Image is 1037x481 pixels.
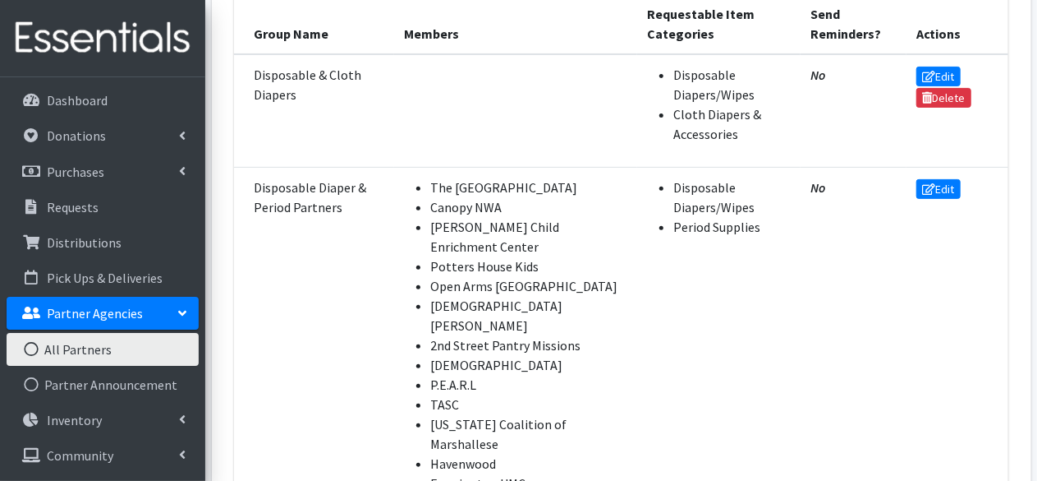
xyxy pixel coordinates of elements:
li: [DEMOGRAPHIC_DATA][PERSON_NAME] [430,296,627,335]
li: Disposable Diapers/Wipes [673,65,791,104]
a: Donations [7,119,199,152]
li: P.E.A.R.L [430,375,627,395]
a: Dashboard [7,84,199,117]
li: Havenwood [430,454,627,474]
li: Cloth Diapers & Accessories [673,104,791,144]
li: The [GEOGRAPHIC_DATA] [430,178,627,197]
a: Inventory [7,404,199,437]
a: Community [7,439,199,472]
li: TASC [430,395,627,414]
li: Canopy NWA [430,197,627,217]
li: [DEMOGRAPHIC_DATA] [430,355,627,375]
span: No [810,67,825,83]
p: Requests [47,199,99,215]
li: Potters House Kids [430,257,627,276]
a: Distributions [7,226,199,259]
p: Pick Ups & Deliveries [47,270,163,286]
a: Requests [7,191,199,224]
p: Partner Agencies [47,305,143,321]
span: No [810,179,825,196]
a: Pick Ups & Deliveries [7,261,199,294]
li: Period Supplies [673,217,791,237]
p: Distributions [47,234,122,251]
a: Edit [916,179,961,199]
a: Partner Agencies [7,297,199,330]
a: Purchases [7,155,199,188]
li: [PERSON_NAME] Child Enrichment Center [430,217,627,257]
p: Community [47,447,113,464]
li: Disposable Diapers/Wipes [673,178,791,217]
img: HumanEssentials [7,11,199,66]
li: Open Arms [GEOGRAPHIC_DATA] [430,276,627,296]
p: Purchases [47,164,104,180]
td: Disposable & Cloth Diapers [234,54,394,168]
li: [US_STATE] Coalition of Marshallese [430,414,627,454]
a: All Partners [7,333,199,366]
a: Edit [916,67,961,86]
p: Inventory [47,412,102,428]
p: Donations [47,127,106,144]
p: Dashboard [47,92,108,109]
li: 2nd Street Pantry Missions [430,335,627,355]
a: Partner Announcement [7,368,199,401]
a: Delete [916,88,971,108]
